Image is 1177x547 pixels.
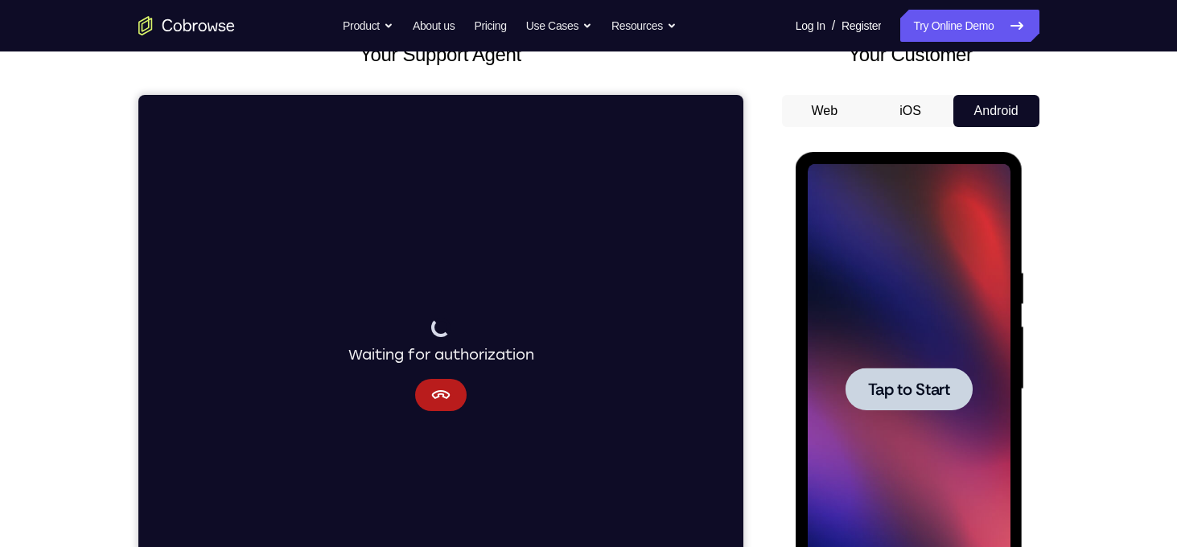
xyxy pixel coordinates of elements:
[867,95,953,127] button: iOS
[474,10,506,42] a: Pricing
[343,10,393,42] button: Product
[138,16,235,35] a: Go to the home page
[782,95,868,127] button: Web
[526,10,592,42] button: Use Cases
[796,10,825,42] a: Log In
[900,10,1039,42] a: Try Online Demo
[782,40,1039,69] h2: Your Customer
[953,95,1039,127] button: Android
[72,229,154,245] span: Tap to Start
[842,10,881,42] a: Register
[210,223,396,271] div: Waiting for authorization
[832,16,835,35] span: /
[50,216,177,258] button: Tap to Start
[413,10,455,42] a: About us
[611,10,677,42] button: Resources
[277,284,328,316] button: Cancel
[138,40,743,69] h2: Your Support Agent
